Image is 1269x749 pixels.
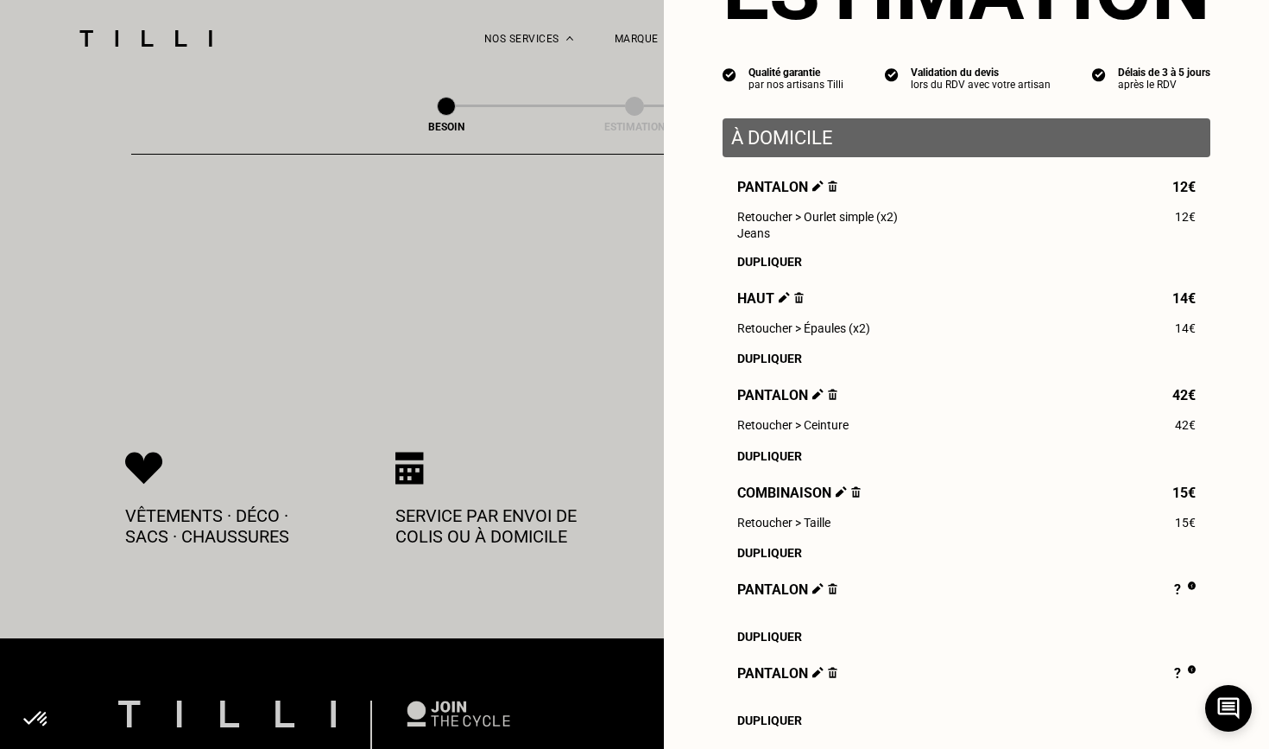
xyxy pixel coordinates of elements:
[885,67,899,82] img: icon list info
[1172,179,1196,195] span: 12€
[812,181,824,192] img: Éditer
[737,665,837,684] span: Pantalon
[737,546,1196,560] div: Dupliquer
[828,389,837,400] img: Supprimer
[1174,581,1196,600] div: ?
[737,387,837,403] span: Pantalon
[737,321,870,335] span: Retoucher > Épaules (x2)
[1118,67,1210,79] div: Délais de 3 à 5 jours
[1188,581,1196,590] img: Pourquoi le prix est indéfini ?
[737,352,1196,365] div: Dupliquer
[1118,79,1210,91] div: après le RDV
[737,581,837,600] span: Pantalon
[737,179,837,195] span: Pantalon
[1172,290,1196,307] span: 14€
[737,516,830,530] span: Retoucher > Taille
[1175,516,1196,530] span: 15€
[748,67,843,79] div: Qualité garantie
[851,486,861,498] img: Supprimer
[1175,210,1196,224] span: 12€
[779,292,790,303] img: Éditer
[737,485,861,501] span: Combinaison
[731,127,1202,149] p: À domicile
[737,630,1196,644] div: Dupliquer
[828,583,837,594] img: Supprimer
[1092,67,1106,82] img: icon list info
[836,486,847,498] img: Éditer
[737,714,1196,727] div: Dupliquer
[1172,485,1196,501] span: 15€
[737,418,849,432] span: Retoucher > Ceinture
[737,255,1196,269] div: Dupliquer
[812,583,824,594] img: Éditer
[1174,665,1196,684] div: ?
[812,389,824,400] img: Éditer
[911,67,1051,79] div: Validation du devis
[737,210,898,224] span: Retoucher > Ourlet simple (x2)
[748,79,843,91] div: par nos artisans Tilli
[1175,418,1196,432] span: 42€
[794,292,804,303] img: Supprimer
[812,667,824,678] img: Éditer
[1188,665,1196,674] img: Pourquoi le prix est indéfini ?
[737,226,770,240] span: Jeans
[828,181,837,192] img: Supprimer
[1172,387,1196,403] span: 42€
[723,67,736,82] img: icon list info
[737,449,1196,463] div: Dupliquer
[828,667,837,678] img: Supprimer
[911,79,1051,91] div: lors du RDV avec votre artisan
[1175,321,1196,335] span: 14€
[737,290,804,307] span: Haut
